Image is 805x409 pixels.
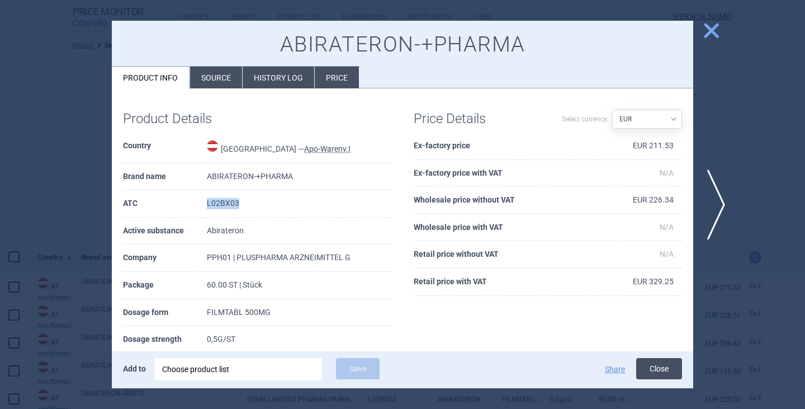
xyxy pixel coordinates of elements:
li: Source [190,67,242,88]
label: Select currency: [562,110,609,129]
td: PPH01 | PLUSPHARMA ARZNEIMITTEL G [207,245,391,272]
th: Retail price without VAT [414,241,595,269]
td: [GEOGRAPHIC_DATA] — [207,133,391,163]
h1: Price Details [414,111,548,127]
th: Country [123,133,207,163]
span: N/A [660,168,674,177]
li: History log [243,67,314,88]
th: Retail price with VAT [414,269,595,296]
li: Price [315,67,359,88]
li: Product info [112,67,190,88]
td: L02BX03 [207,190,391,218]
th: Dosage strength [123,326,207,354]
td: 0,5G/ST [207,326,391,354]
button: Share [605,365,625,373]
th: Wholesale price without VAT [414,187,595,214]
abbr: Apo-Warenv.I — Apothekerverlag Warenverzeichnis. Online database developed by the Österreichische... [304,144,351,153]
th: Company [123,245,207,272]
button: Save [336,358,380,379]
td: FILMTABL 500MG [207,299,391,327]
th: Brand name [123,163,207,191]
div: Choose product list [154,358,322,380]
th: Package [123,272,207,299]
button: Close [636,358,682,379]
th: Wholesale price with VAT [414,214,595,242]
div: Choose product list [162,358,314,380]
span: N/A [660,223,674,232]
td: EUR 211.53 [595,133,682,160]
th: Dosage form [123,299,207,327]
td: EUR 329.25 [595,269,682,296]
img: Austria [207,140,218,152]
p: Add to [123,358,146,379]
span: N/A [660,250,674,258]
th: Active substance [123,218,207,245]
td: EUR 226.34 [595,187,682,214]
th: ATC [123,190,207,218]
h1: Product Details [123,111,257,127]
h1: ABIRATERON-+PHARMA [123,32,682,58]
td: Abirateron [207,218,391,245]
td: 60.00 ST | Stück [207,272,391,299]
td: ABIRATERON-+PHARMA [207,163,391,191]
th: Ex-factory price [414,133,595,160]
th: Ex-factory price with VAT [414,160,595,187]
